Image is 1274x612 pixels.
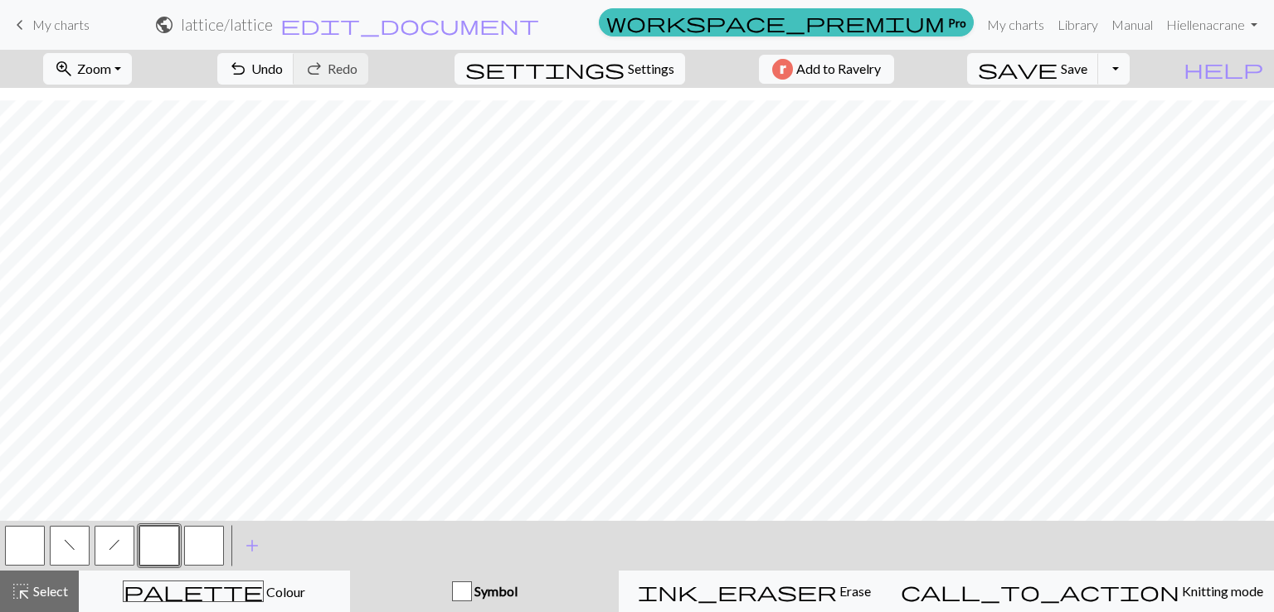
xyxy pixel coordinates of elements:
a: Library [1051,8,1105,41]
span: Save [1061,61,1087,76]
span: save [978,57,1058,80]
i: Settings [465,59,625,79]
span: Select [31,583,68,599]
span: public [154,13,174,36]
span: Add to Ravelry [796,59,881,80]
span: help [1184,57,1263,80]
span: edit_document [280,13,539,36]
span: Symbol [472,583,518,599]
span: Zoom [77,61,111,76]
span: Knitting mode [1179,583,1263,599]
h2: lattice / lattice [181,15,273,34]
span: ink_eraser [638,580,837,603]
span: undo [228,57,248,80]
a: Hiellenacrane [1160,8,1264,41]
span: Colour [264,584,305,600]
a: My charts [980,8,1051,41]
button: SettingsSettings [455,53,685,85]
span: zoom_in [54,57,74,80]
button: Add to Ravelry [759,55,894,84]
button: Save [967,53,1099,85]
a: Pro [599,8,974,36]
span: palette [124,580,263,603]
button: Undo [217,53,294,85]
span: keyboard_arrow_left [10,13,30,36]
span: Undo [251,61,283,76]
button: Zoom [43,53,132,85]
button: f [50,526,90,566]
span: Erase [837,583,871,599]
span: settings [465,57,625,80]
a: Manual [1105,8,1160,41]
button: Knitting mode [890,571,1274,612]
button: Colour [79,571,350,612]
span: highlight_alt [11,580,31,603]
span: workspace_premium [606,11,945,34]
a: My charts [10,11,90,39]
button: Symbol [350,571,620,612]
span: My charts [32,17,90,32]
span: Settings [628,59,674,79]
button: h [95,526,134,566]
span: add [242,534,262,557]
span: right leaning decrease [109,538,120,551]
button: Erase [619,571,890,612]
img: Ravelry [772,59,793,80]
span: call_to_action [901,580,1179,603]
span: left leaning decrease [64,538,75,551]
